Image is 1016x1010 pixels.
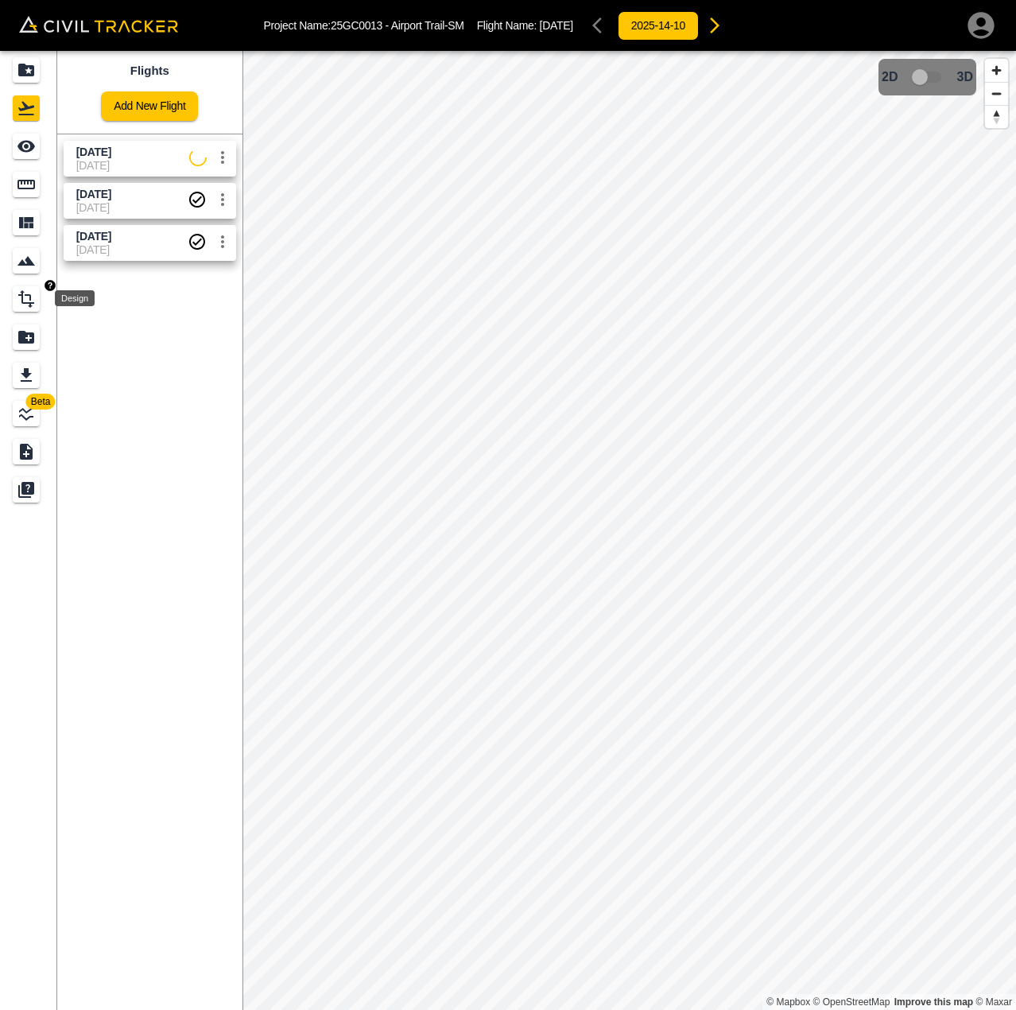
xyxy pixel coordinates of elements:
[19,16,178,33] img: Civil Tracker
[985,105,1008,128] button: Reset bearing to north
[540,19,573,32] span: [DATE]
[242,51,1016,1010] canvas: Map
[957,70,973,84] span: 3D
[813,996,890,1008] a: OpenStreetMap
[985,59,1008,82] button: Zoom in
[618,11,699,41] button: 2025-14-10
[477,19,573,32] p: Flight Name:
[975,996,1012,1008] a: Maxar
[55,290,95,306] div: Design
[264,19,464,32] p: Project Name: 25GC0013 - Airport Trail-SM
[882,70,898,84] span: 2D
[985,82,1008,105] button: Zoom out
[894,996,973,1008] a: Map feedback
[766,996,810,1008] a: Mapbox
[905,62,951,92] span: 3D model not uploaded yet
